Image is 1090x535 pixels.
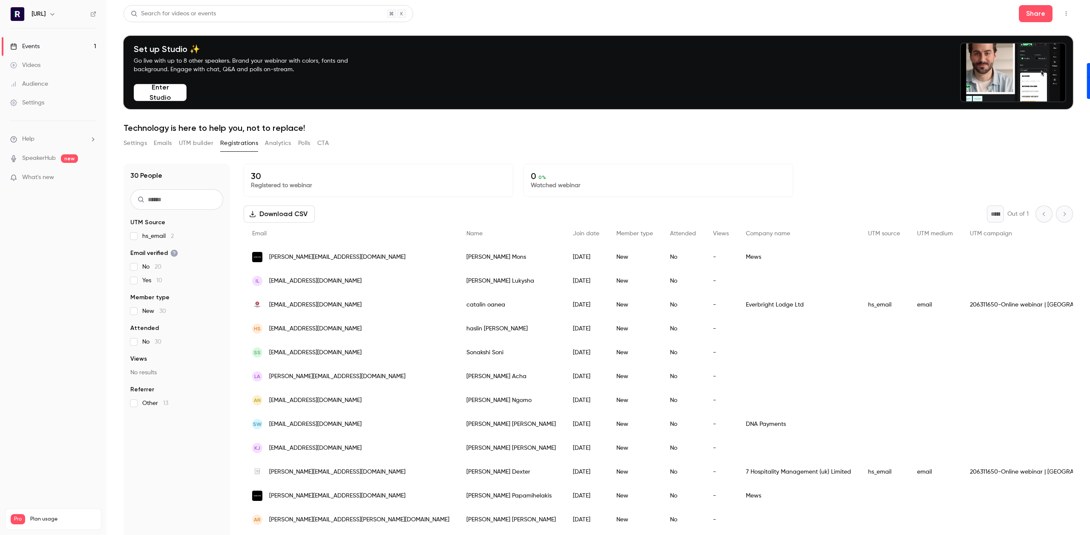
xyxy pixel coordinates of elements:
[269,372,406,381] span: [PERSON_NAME][EMAIL_ADDRESS][DOMAIN_NAME]
[458,293,564,317] div: catalin oanea
[608,460,661,484] div: New
[860,293,909,317] div: hs_email
[155,339,161,345] span: 30
[608,388,661,412] div: New
[661,460,705,484] div: No
[269,492,406,500] span: [PERSON_NAME][EMAIL_ADDRESS][DOMAIN_NAME]
[705,364,737,388] div: -
[705,341,737,364] div: -
[269,468,406,477] span: [PERSON_NAME][EMAIL_ADDRESS][DOMAIN_NAME]
[10,135,96,144] li: help-dropdown-opener
[564,341,608,364] div: [DATE]
[130,218,165,227] span: UTM Source
[269,301,362,309] span: [EMAIL_ADDRESS][DOMAIN_NAME]
[22,135,35,144] span: Help
[86,174,96,182] iframe: Noticeable Trigger
[142,276,162,285] span: Yes
[564,484,608,508] div: [DATE]
[298,136,311,150] button: Polls
[142,263,161,271] span: No
[22,154,56,163] a: SpeakerHub
[251,181,506,190] p: Registered to webinar
[608,412,661,436] div: New
[564,317,608,341] div: [DATE]
[713,231,729,237] span: Views
[130,249,178,257] span: Email verified
[531,171,786,181] p: 0
[564,364,608,388] div: [DATE]
[917,231,953,237] span: UTM medium
[705,484,737,508] div: -
[269,277,362,286] span: [EMAIL_ADDRESS][DOMAIN_NAME]
[564,460,608,484] div: [DATE]
[1007,210,1029,218] p: Out of 1
[124,123,1073,133] h1: Technology is here to help you, not to replace!
[616,231,653,237] span: Member type
[253,420,262,428] span: SW
[970,231,1012,237] span: UTM campaign
[317,136,329,150] button: CTA
[130,218,223,408] section: facet-groups
[868,231,900,237] span: UTM source
[252,300,262,310] img: everbrightgroup.co.uk
[705,508,737,532] div: -
[131,9,216,18] div: Search for videos or events
[142,399,168,408] span: Other
[458,436,564,460] div: [PERSON_NAME] [PERSON_NAME]
[737,484,860,508] div: Mews
[466,231,483,237] span: Name
[252,467,262,477] img: 7hospitality.co.uk
[705,269,737,293] div: -
[458,460,564,484] div: [PERSON_NAME] Dexter
[142,307,166,315] span: New
[458,412,564,436] div: [PERSON_NAME] [PERSON_NAME]
[134,57,368,74] p: Go live with up to 8 other speakers. Brand your webinar with colors, fonts and background. Engage...
[458,484,564,508] div: [PERSON_NAME] Papamihelakis
[10,61,40,69] div: Videos
[142,338,161,346] span: No
[564,293,608,317] div: [DATE]
[564,269,608,293] div: [DATE]
[159,308,166,314] span: 30
[608,436,661,460] div: New
[531,181,786,190] p: Watched webinar
[705,460,737,484] div: -
[661,293,705,317] div: No
[11,514,25,524] span: Pro
[608,245,661,269] div: New
[269,324,362,333] span: [EMAIL_ADDRESS][DOMAIN_NAME]
[269,515,449,524] span: [PERSON_NAME][EMAIL_ADDRESS][PERSON_NAME][DOMAIN_NAME]
[155,264,161,270] span: 20
[573,231,599,237] span: Join date
[156,278,162,283] span: 10
[61,154,78,163] span: new
[458,388,564,412] div: [PERSON_NAME] Ngomo
[130,385,154,394] span: Referrer
[134,44,368,54] h4: Set up Studio ✨
[254,516,261,523] span: AR
[130,324,159,333] span: Attended
[737,293,860,317] div: Everbright Lodge Ltd
[32,10,46,18] h6: [URL]
[860,460,909,484] div: hs_email
[737,245,860,269] div: Mews
[124,136,147,150] button: Settings
[661,245,705,269] div: No
[142,232,174,240] span: hs_email
[608,484,661,508] div: New
[737,460,860,484] div: 7 Hospitality Management (uk) Limited
[458,269,564,293] div: [PERSON_NAME] Lukysha
[661,317,705,341] div: No
[269,253,406,262] span: [PERSON_NAME][EMAIL_ADDRESS][DOMAIN_NAME]
[269,444,362,453] span: [EMAIL_ADDRESS][DOMAIN_NAME]
[254,349,261,356] span: SS
[564,508,608,532] div: [DATE]
[661,269,705,293] div: No
[608,269,661,293] div: New
[661,484,705,508] div: No
[1019,5,1053,22] button: Share
[564,412,608,436] div: [DATE]
[705,317,737,341] div: -
[564,436,608,460] div: [DATE]
[269,396,362,405] span: [EMAIL_ADDRESS][DOMAIN_NAME]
